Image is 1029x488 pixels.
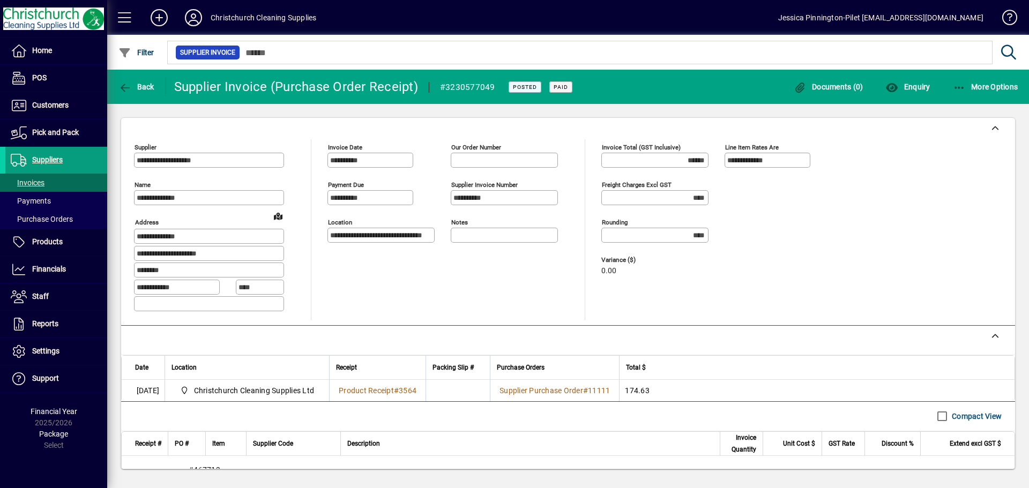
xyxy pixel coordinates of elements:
[107,77,166,96] app-page-header-button: Back
[39,430,68,438] span: Package
[174,78,418,95] div: Supplier Invoice (Purchase Order Receipt)
[725,144,779,151] mat-label: Line item rates are
[626,362,646,373] span: Total $
[619,380,1015,401] td: 174.63
[451,144,501,151] mat-label: Our order number
[135,362,158,373] div: Date
[122,456,1015,484] div: #467713
[885,82,930,91] span: Enquiry
[497,362,545,373] span: Purchase Orders
[32,347,59,355] span: Settings
[347,438,380,449] span: Description
[171,362,197,373] span: Location
[783,438,815,449] span: Unit Cost $
[212,438,225,449] span: Item
[5,311,107,337] a: Reports
[135,181,151,189] mat-label: Name
[950,438,1001,449] span: Extend excl GST $
[953,82,1018,91] span: More Options
[433,362,483,373] div: Packing Slip #
[5,338,107,365] a: Settings
[583,386,588,395] span: #
[32,292,49,301] span: Staff
[175,438,189,449] span: PO #
[328,144,362,151] mat-label: Invoice date
[270,207,287,224] a: View on map
[328,181,364,189] mat-label: Payment due
[32,374,59,382] span: Support
[5,174,107,192] a: Invoices
[118,82,154,91] span: Back
[32,265,66,273] span: Financials
[882,438,914,449] span: Discount %
[883,77,933,96] button: Enquiry
[5,256,107,283] a: Financials
[5,192,107,210] a: Payments
[496,385,614,396] a: Supplier Purchase Order#11111
[180,47,235,58] span: Supplier Invoice
[601,267,616,275] span: 0.00
[11,197,51,205] span: Payments
[994,2,1016,37] a: Knowledge Base
[554,84,568,91] span: Paid
[32,46,52,55] span: Home
[626,362,1001,373] div: Total $
[602,219,628,226] mat-label: Rounding
[118,48,154,57] span: Filter
[433,362,474,373] span: Packing Slip #
[602,181,672,189] mat-label: Freight charges excl GST
[31,407,77,416] span: Financial Year
[32,128,79,137] span: Pick and Pack
[950,411,1002,422] label: Compact View
[135,144,156,151] mat-label: Supplier
[394,386,399,395] span: #
[11,215,73,223] span: Purchase Orders
[791,77,866,96] button: Documents (0)
[176,8,211,27] button: Profile
[211,9,316,26] div: Christchurch Cleaning Supplies
[5,229,107,256] a: Products
[176,384,318,397] span: Christchurch Cleaning Supplies Ltd
[5,37,107,64] a: Home
[142,8,176,27] button: Add
[499,386,583,395] span: Supplier Purchase Order
[399,386,416,395] span: 3564
[32,101,69,109] span: Customers
[116,43,157,62] button: Filter
[336,362,419,373] div: Receipt
[727,432,756,455] span: Invoice Quantity
[451,219,468,226] mat-label: Notes
[116,77,157,96] button: Back
[5,92,107,119] a: Customers
[328,219,352,226] mat-label: Location
[339,386,394,395] span: Product Receipt
[451,181,518,189] mat-label: Supplier invoice number
[588,386,610,395] span: 11111
[32,319,58,328] span: Reports
[135,438,161,449] span: Receipt #
[194,385,315,396] span: Christchurch Cleaning Supplies Ltd
[601,257,666,264] span: Variance ($)
[5,65,107,92] a: POS
[950,77,1021,96] button: More Options
[11,178,44,187] span: Invoices
[5,283,107,310] a: Staff
[135,362,148,373] span: Date
[5,119,107,146] a: Pick and Pack
[602,144,681,151] mat-label: Invoice Total (GST inclusive)
[829,438,855,449] span: GST Rate
[253,438,293,449] span: Supplier Code
[5,210,107,228] a: Purchase Orders
[32,73,47,82] span: POS
[5,365,107,392] a: Support
[778,9,983,26] div: Jessica Pinnington-Pilet [EMAIL_ADDRESS][DOMAIN_NAME]
[137,385,160,396] span: [DATE]
[32,155,63,164] span: Suppliers
[440,79,495,96] div: #3230577049
[335,385,420,396] a: Product Receipt#3564
[513,84,537,91] span: Posted
[336,362,357,373] span: Receipt
[32,237,63,246] span: Products
[794,82,863,91] span: Documents (0)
